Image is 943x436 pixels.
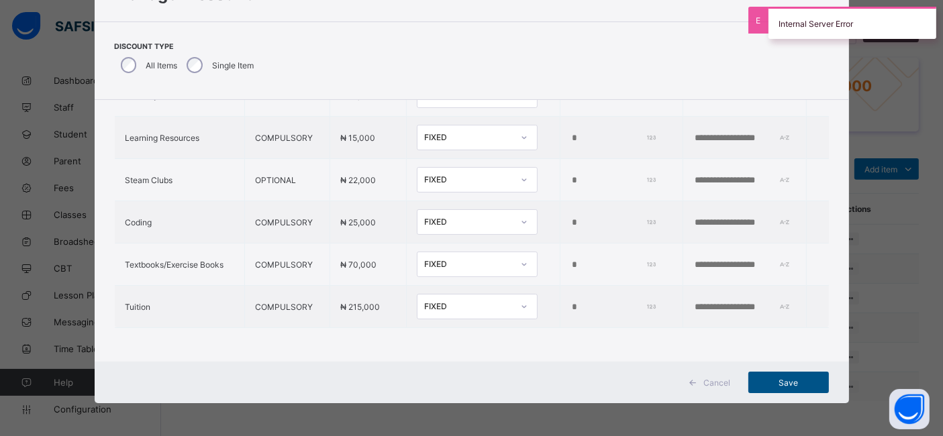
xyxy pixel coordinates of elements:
[244,201,330,243] td: COMPULSORY
[424,302,513,312] div: FIXED
[146,60,177,70] label: All Items
[424,260,513,270] div: FIXED
[115,159,244,201] td: Steam Clubs
[424,175,513,185] div: FIXED
[115,243,244,286] td: Textbooks/Exercise Books
[340,175,376,185] span: ₦ 22,000
[340,133,375,143] span: ₦ 15,000
[115,117,244,159] td: Learning Resources
[244,286,330,328] td: COMPULSORY
[889,389,930,429] button: Open asap
[424,133,513,143] div: FIXED
[704,378,731,388] span: Cancel
[424,217,513,227] div: FIXED
[212,60,254,70] label: Single Item
[115,286,244,328] td: Tuition
[244,159,330,201] td: OPTIONAL
[244,117,330,159] td: COMPULSORY
[758,378,819,388] span: Save
[768,7,936,39] div: Internal Server Error
[115,42,258,51] span: Discount Type
[244,243,330,286] td: COMPULSORY
[340,302,380,312] span: ₦ 215,000
[340,217,376,227] span: ₦ 25,000
[340,260,377,270] span: ₦ 70,000
[115,201,244,243] td: Coding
